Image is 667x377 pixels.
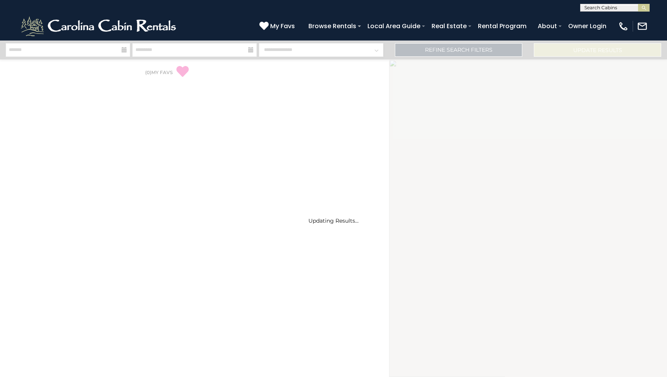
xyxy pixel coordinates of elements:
a: My Favs [259,21,297,31]
a: Owner Login [564,19,610,33]
a: About [534,19,561,33]
img: White-1-2.png [19,15,179,38]
img: mail-regular-white.png [637,21,648,32]
img: phone-regular-white.png [618,21,629,32]
a: Rental Program [474,19,530,33]
a: Local Area Guide [364,19,424,33]
span: My Favs [270,21,295,31]
a: Browse Rentals [305,19,360,33]
a: Real Estate [428,19,471,33]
